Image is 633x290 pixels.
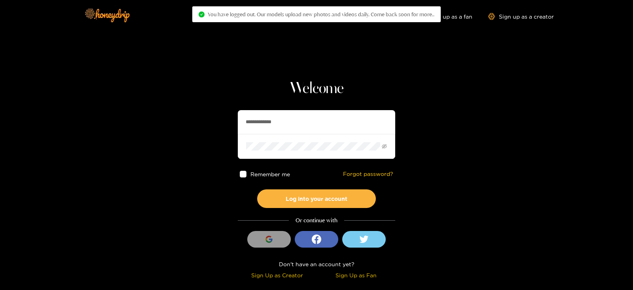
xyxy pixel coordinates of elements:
a: Forgot password? [343,171,393,177]
div: Or continue with [238,216,395,225]
div: Sign Up as Creator [240,271,315,280]
a: Sign up as a creator [488,13,554,20]
span: check-circle [199,11,205,17]
span: eye-invisible [382,144,387,149]
div: Don't have an account yet? [238,259,395,269]
h1: Welcome [238,79,395,98]
button: Log into your account [257,189,376,208]
div: Sign Up as Fan [318,271,393,280]
span: You have logged out. Our models upload new photos and videos daily. Come back soon for more.. [208,11,434,17]
span: Remember me [250,171,290,177]
a: Sign up as a fan [418,13,472,20]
